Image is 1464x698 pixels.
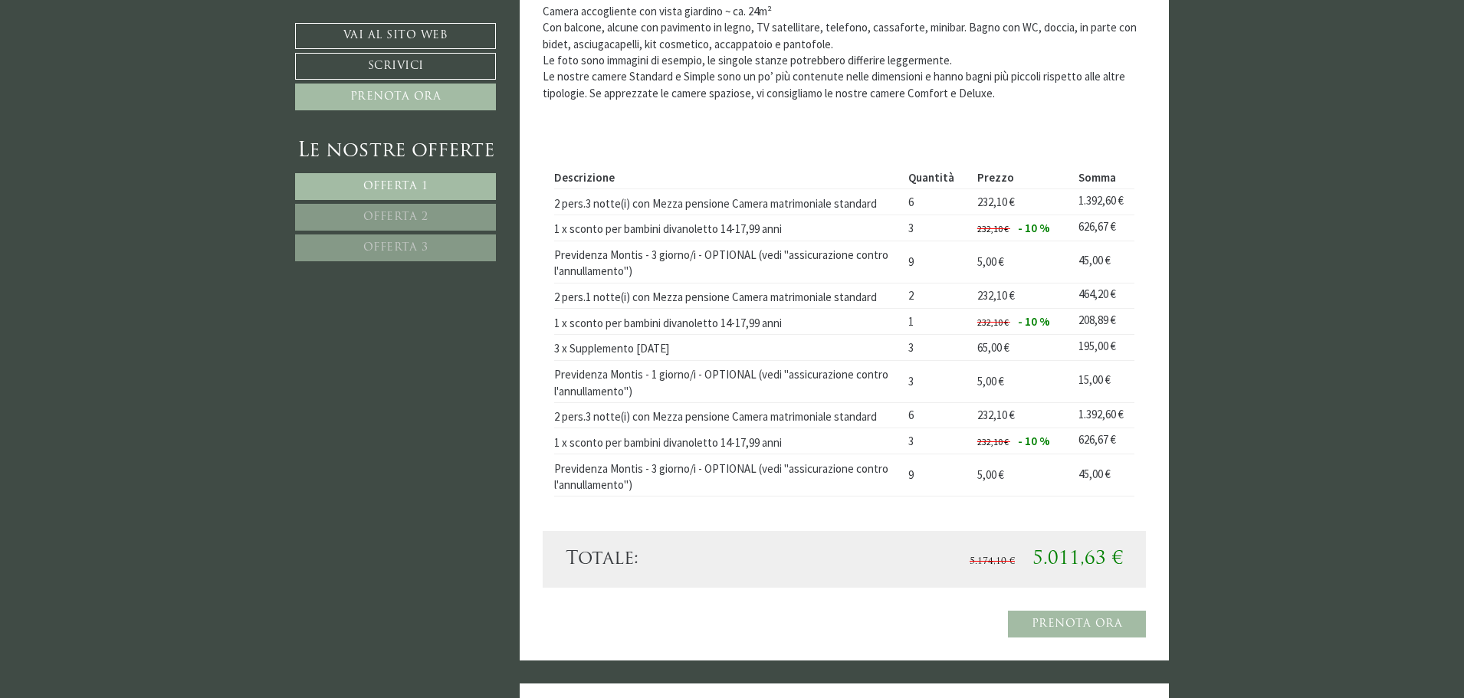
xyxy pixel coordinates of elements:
[977,288,1015,303] span: 232,10 €
[543,3,1147,102] p: Camera accogliente con vista giardino ~ ca. 24m² Con balcone, alcune con pavimento in legno, TV s...
[977,374,1004,388] span: 5,00 €
[977,316,1009,328] span: 232,10 €
[902,454,971,496] td: 9
[295,23,496,49] a: Vai al sito web
[902,241,971,283] td: 9
[1073,189,1134,215] td: 1.392,60 €
[554,309,903,335] td: 1 x sconto per bambini divanoletto 14-17,99 anni
[554,402,903,428] td: 2 pers.3 notte(i) con Mezza pensione Camera matrimoniale standard
[554,215,903,241] td: 1 x sconto per bambini divanoletto 14-17,99 anni
[520,404,605,431] button: Invia
[554,428,903,454] td: 1 x sconto per bambini divanoletto 14-17,99 anni
[902,309,971,335] td: 1
[902,283,971,309] td: 2
[554,334,903,360] td: 3 x Supplemento [DATE]
[1073,402,1134,428] td: 1.392,60 €
[1073,241,1134,283] td: 45,00 €
[971,166,1073,188] th: Prezzo
[902,189,971,215] td: 6
[554,546,845,572] div: Totale:
[977,223,1009,234] span: 232,10 €
[977,254,1004,269] span: 5,00 €
[1032,550,1123,569] span: 5.011,63 €
[977,340,1009,355] span: 65,00 €
[1008,611,1147,637] a: Prenota ora
[902,215,971,241] td: 3
[977,436,1009,447] span: 232,10 €
[554,189,903,215] td: 2 pers.3 notte(i) con Mezza pensione Camera matrimoniale standard
[977,408,1015,422] span: 232,10 €
[23,44,203,55] div: Montis – Active Nature Spa
[363,181,428,192] span: Offerta 1
[363,242,428,254] span: Offerta 3
[902,428,971,454] td: 3
[554,283,903,309] td: 2 pers.1 notte(i) con Mezza pensione Camera matrimoniale standard
[554,241,903,283] td: Previdenza Montis - 3 giorno/i - OPTIONAL (vedi "assicurazione contro l'annullamento")
[295,137,496,165] div: Le nostre offerte
[295,53,496,80] a: Scrivici
[1018,434,1050,448] span: - 10 %
[11,41,211,84] div: Buon giorno, come possiamo aiutarla?
[1073,166,1134,188] th: Somma
[1073,454,1134,496] td: 45,00 €
[977,195,1015,209] span: 232,10 €
[970,557,1015,566] span: 5.174,10 €
[902,166,971,188] th: Quantità
[1073,428,1134,454] td: 626,67 €
[902,334,971,360] td: 3
[902,402,971,428] td: 6
[1073,334,1134,360] td: 195,00 €
[273,11,332,36] div: giovedì
[295,84,496,110] a: Prenota ora
[1073,283,1134,309] td: 464,20 €
[1073,360,1134,402] td: 15,00 €
[977,467,1004,482] span: 5,00 €
[902,360,971,402] td: 3
[1018,314,1050,329] span: - 10 %
[554,454,903,496] td: Previdenza Montis - 3 giorno/i - OPTIONAL (vedi "assicurazione contro l'annullamento")
[363,211,428,223] span: Offerta 2
[23,71,203,81] small: 13:50
[1018,221,1050,235] span: - 10 %
[1073,215,1134,241] td: 626,67 €
[1073,309,1134,335] td: 208,89 €
[554,166,903,188] th: Descrizione
[554,360,903,402] td: Previdenza Montis - 1 giorno/i - OPTIONAL (vedi "assicurazione contro l'annullamento")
